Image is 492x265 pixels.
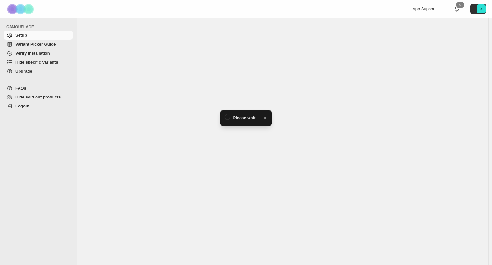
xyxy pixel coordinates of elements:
span: Upgrade [15,69,32,73]
img: Camouflage [5,0,37,18]
span: Logout [15,104,29,108]
a: Variant Picker Guide [4,40,73,49]
div: 0 [456,2,464,8]
a: Hide specific variants [4,58,73,67]
span: Setup [15,33,27,38]
text: 3 [480,7,482,11]
span: Verify Installation [15,51,50,56]
span: Hide sold out products [15,95,61,99]
span: App Support [413,6,436,11]
span: Variant Picker Guide [15,42,56,47]
a: Hide sold out products [4,93,73,102]
a: Setup [4,31,73,40]
span: CAMOUFLAGE [6,24,74,30]
a: Verify Installation [4,49,73,58]
span: Please wait... [233,115,259,121]
a: Upgrade [4,67,73,76]
span: Hide specific variants [15,60,58,64]
button: Avatar with initials 3 [470,4,486,14]
a: Logout [4,102,73,111]
span: FAQs [15,86,26,90]
span: Avatar with initials 3 [477,4,486,13]
a: FAQs [4,84,73,93]
a: 0 [454,6,460,12]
